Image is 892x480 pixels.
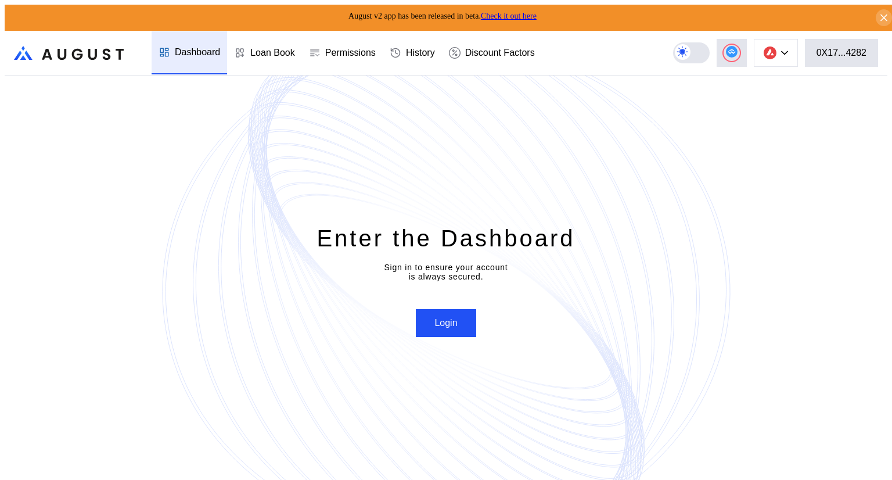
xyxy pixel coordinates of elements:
[416,309,476,337] button: Login
[227,31,302,74] a: Loan Book
[175,47,220,58] div: Dashboard
[764,46,776,59] img: chain logo
[152,31,227,74] a: Dashboard
[465,48,535,58] div: Discount Factors
[302,31,383,74] a: Permissions
[442,31,542,74] a: Discount Factors
[754,39,798,67] button: chain logo
[805,39,878,67] button: 0X17...4282
[325,48,376,58] div: Permissions
[348,12,537,20] span: August v2 app has been released in beta.
[316,223,575,253] div: Enter the Dashboard
[817,48,866,58] div: 0X17...4282
[384,263,508,281] div: Sign in to ensure your account is always secured.
[481,12,537,20] a: Check it out here
[406,48,435,58] div: History
[250,48,295,58] div: Loan Book
[383,31,442,74] a: History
